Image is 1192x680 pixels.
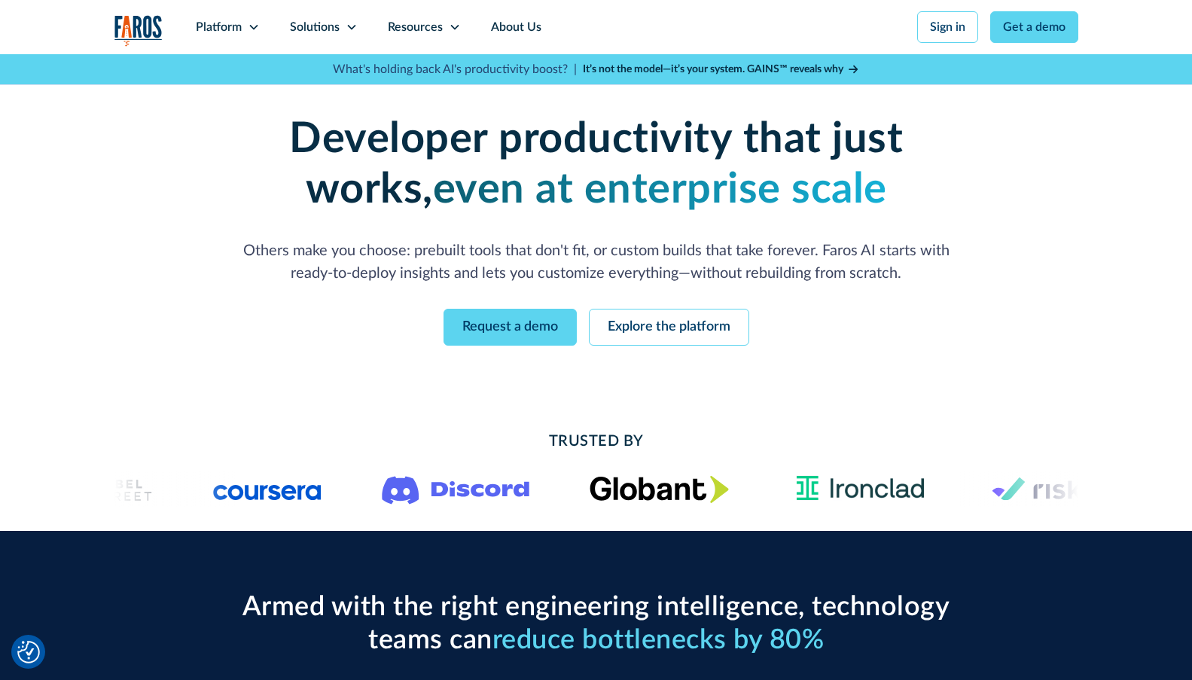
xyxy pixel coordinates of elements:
[235,239,958,285] p: Others make you choose: prebuilt tools that don't fit, or custom builds that take forever. Faros ...
[382,473,529,505] img: Logo of the communication platform Discord.
[213,477,322,501] img: Logo of the online learning platform Coursera.
[589,309,749,346] a: Explore the platform
[17,641,40,663] img: Revisit consent button
[388,18,443,36] div: Resources
[492,627,825,654] span: reduce bottlenecks by 80%
[114,15,163,46] img: Logo of the analytics and reporting company Faros.
[789,471,931,507] img: Ironclad Logo
[433,169,887,211] strong: even at enterprise scale
[196,18,242,36] div: Platform
[917,11,978,43] a: Sign in
[590,475,729,503] img: Globant's logo
[235,430,958,453] h2: Trusted By
[114,15,163,46] a: home
[17,641,40,663] button: Cookie Settings
[444,309,577,346] a: Request a demo
[290,18,340,36] div: Solutions
[583,62,860,78] a: It’s not the model—it’s your system. GAINS™ reveals why
[289,118,903,211] strong: Developer productivity that just works,
[583,64,843,75] strong: It’s not the model—it’s your system. GAINS™ reveals why
[235,591,958,656] h2: Armed with the right engineering intelligence, technology teams can
[990,11,1078,43] a: Get a demo
[333,60,577,78] p: What's holding back AI's productivity boost? |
